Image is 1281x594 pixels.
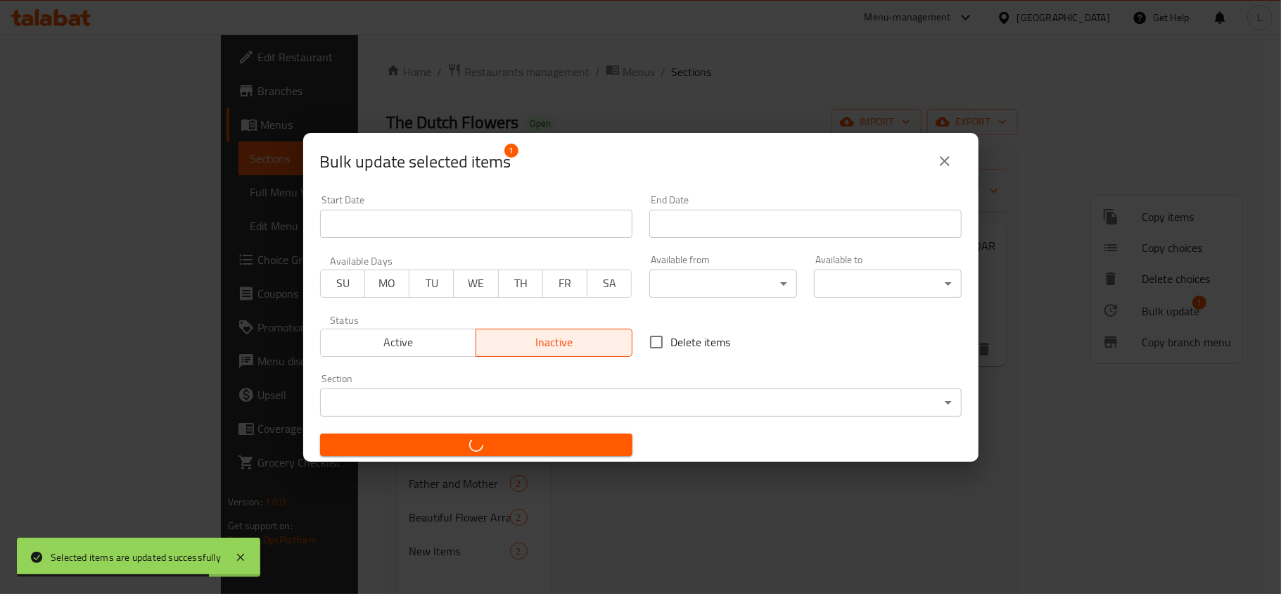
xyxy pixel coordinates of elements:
[542,270,587,298] button: FR
[459,273,492,293] span: WE
[320,270,365,298] button: SU
[409,270,454,298] button: TU
[371,273,404,293] span: MO
[320,151,511,173] span: Selected items count
[482,332,627,353] span: Inactive
[51,550,221,565] div: Selected items are updated successfully
[498,270,543,298] button: TH
[928,144,962,178] button: close
[587,270,632,298] button: SA
[364,270,409,298] button: MO
[814,270,962,298] div: ​
[549,273,582,293] span: FR
[504,144,518,158] span: 1
[326,332,471,353] span: Active
[320,329,477,357] button: Active
[504,273,537,293] span: TH
[649,270,797,298] div: ​
[320,388,962,417] div: ​
[326,273,359,293] span: SU
[453,270,498,298] button: WE
[476,329,632,357] button: Inactive
[593,273,626,293] span: SA
[415,273,448,293] span: TU
[671,334,731,350] span: Delete items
